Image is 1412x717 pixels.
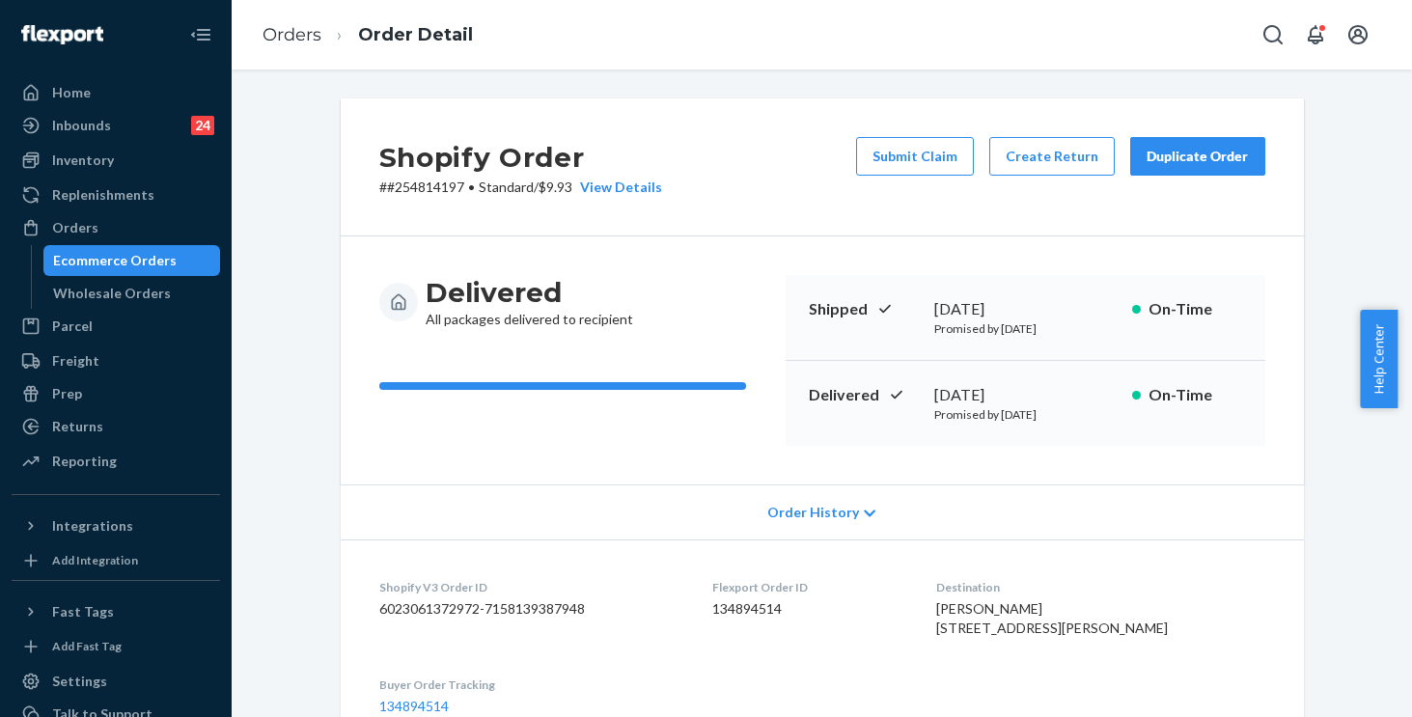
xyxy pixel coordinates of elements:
div: Orders [52,218,98,237]
a: Add Fast Tag [12,635,220,658]
a: Reporting [12,446,220,477]
div: [DATE] [934,384,1117,406]
button: Create Return [989,137,1115,176]
div: Returns [52,417,103,436]
div: Duplicate Order [1147,147,1249,166]
button: Open account menu [1339,15,1377,54]
p: On-Time [1149,384,1242,406]
button: Open notifications [1296,15,1335,54]
p: Delivered [809,384,919,406]
div: Add Integration [52,552,138,568]
dt: Buyer Order Tracking [379,676,682,693]
h3: Delivered [426,275,633,310]
button: Close Navigation [181,15,220,54]
ol: breadcrumbs [247,7,488,64]
a: Replenishments [12,179,220,210]
a: 134894514 [379,698,449,714]
div: Inbounds [52,116,111,135]
a: Orders [263,24,321,45]
a: Ecommerce Orders [43,245,221,276]
span: • [468,179,475,195]
a: Home [12,77,220,108]
a: Freight [12,345,220,376]
a: Order Detail [358,24,473,45]
p: On-Time [1149,298,1242,320]
div: Fast Tags [52,602,114,621]
dd: 134894514 [712,599,905,619]
div: Prep [52,384,82,403]
a: Inventory [12,145,220,176]
a: Add Integration [12,549,220,572]
a: Wholesale Orders [43,278,221,309]
div: [DATE] [934,298,1117,320]
dd: 6023061372972-7158139387948 [379,599,682,619]
div: Freight [52,351,99,371]
span: [PERSON_NAME] [STREET_ADDRESS][PERSON_NAME] [936,600,1168,636]
button: Help Center [1360,310,1398,408]
p: # #254814197 / $9.93 [379,178,662,197]
div: Home [52,83,91,102]
a: Parcel [12,311,220,342]
a: Returns [12,411,220,442]
button: Integrations [12,510,220,541]
div: Ecommerce Orders [53,251,177,270]
iframe: Opens a widget where you can chat to one of our agents [1287,659,1393,707]
div: Inventory [52,151,114,170]
span: Order History [767,503,859,522]
button: Fast Tags [12,596,220,627]
img: Flexport logo [21,25,103,44]
a: Prep [12,378,220,409]
div: Add Fast Tag [52,638,122,654]
button: Duplicate Order [1130,137,1265,176]
div: 24 [191,116,214,135]
p: Promised by [DATE] [934,320,1117,337]
span: Standard [479,179,534,195]
dt: Flexport Order ID [712,579,905,595]
div: All packages delivered to recipient [426,275,633,329]
h2: Shopify Order [379,137,662,178]
div: Reporting [52,452,117,471]
p: Promised by [DATE] [934,406,1117,423]
div: Parcel [52,317,93,336]
button: Submit Claim [856,137,974,176]
a: Settings [12,666,220,697]
button: View Details [572,178,662,197]
dt: Shopify V3 Order ID [379,579,682,595]
a: Inbounds24 [12,110,220,141]
button: Open Search Box [1254,15,1292,54]
a: Orders [12,212,220,243]
p: Shipped [809,298,919,320]
div: Replenishments [52,185,154,205]
div: Settings [52,672,107,691]
div: Wholesale Orders [53,284,171,303]
dt: Destination [936,579,1265,595]
div: Integrations [52,516,133,536]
